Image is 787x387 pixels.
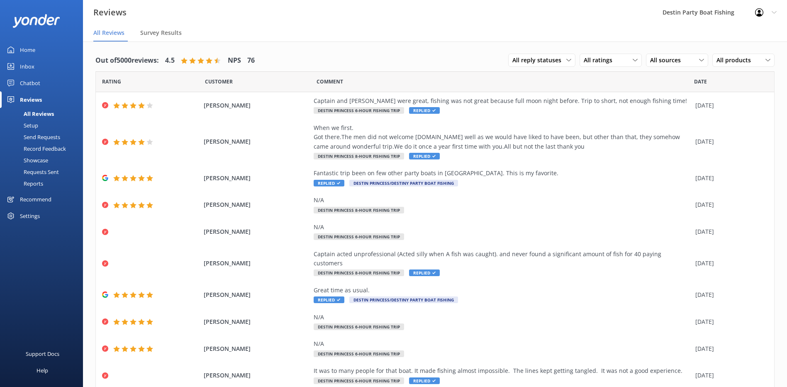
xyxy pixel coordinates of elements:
[20,208,40,224] div: Settings
[349,180,458,186] span: Destin Princess/Destiny Party Boat Fishing
[695,200,764,209] div: [DATE]
[5,166,59,178] div: Requests Sent
[409,107,440,114] span: Replied
[5,120,83,131] a: Setup
[695,317,764,326] div: [DATE]
[409,377,440,384] span: Replied
[204,371,309,380] span: [PERSON_NAME]
[314,123,691,151] div: When we first. Got there.The men did not welcome [DOMAIN_NAME] well as we would have liked to hav...
[5,108,83,120] a: All Reviews
[314,153,404,159] span: Destin Princess 8-Hour Fishing Trip
[26,345,59,362] div: Support Docs
[5,108,54,120] div: All Reviews
[20,91,42,108] div: Reviews
[695,137,764,146] div: [DATE]
[5,178,43,189] div: Reports
[205,78,233,86] span: Date
[314,107,404,114] span: Destin Princess 6-Hour Fishing Trip
[314,223,691,232] div: N/A
[716,56,756,65] span: All products
[204,227,309,236] span: [PERSON_NAME]
[314,323,404,330] span: Destin Princess 6-Hour Fishing Trip
[317,78,343,86] span: Question
[650,56,686,65] span: All sources
[5,143,83,154] a: Record Feedback
[204,101,309,110] span: [PERSON_NAME]
[512,56,566,65] span: All reply statuses
[204,317,309,326] span: [PERSON_NAME]
[204,259,309,268] span: [PERSON_NAME]
[694,78,707,86] span: Date
[695,344,764,353] div: [DATE]
[5,143,66,154] div: Record Feedback
[314,169,691,178] div: Fantastic trip been on few other party boats in [GEOGRAPHIC_DATA]. This is my favorite.
[314,286,691,295] div: Great time as usual.
[204,137,309,146] span: [PERSON_NAME]
[5,166,83,178] a: Requests Sent
[314,339,691,348] div: N/A
[584,56,617,65] span: All ratings
[20,42,35,58] div: Home
[314,96,691,105] div: Captain and [PERSON_NAME] were great, fishing was not great because full moon night before. Trip ...
[314,366,691,375] div: It was to many people for that boat. It made fishing almost impossible. The lines kept getting ta...
[20,191,51,208] div: Recommend
[102,78,121,86] span: Date
[695,290,764,299] div: [DATE]
[204,200,309,209] span: [PERSON_NAME]
[5,131,60,143] div: Send Requests
[95,55,159,66] h4: Out of 5000 reviews:
[20,75,40,91] div: Chatbot
[204,344,309,353] span: [PERSON_NAME]
[314,196,691,205] div: N/A
[314,207,404,213] span: Destin Princess 8-Hour Fishing Trip
[12,14,60,28] img: yonder-white-logo.png
[314,269,404,276] span: Destin Princess 8-Hour Fishing Trip
[5,154,83,166] a: Showcase
[165,55,175,66] h4: 4.5
[314,296,344,303] span: Replied
[314,180,344,186] span: Replied
[314,350,404,357] span: Destin Princess 6-Hour Fishing Trip
[314,250,691,268] div: Captain acted unprofessional (Acted silly when A fish was caught). and never found a significant ...
[695,174,764,183] div: [DATE]
[409,269,440,276] span: Replied
[204,174,309,183] span: [PERSON_NAME]
[140,29,182,37] span: Survey Results
[695,259,764,268] div: [DATE]
[93,29,124,37] span: All Reviews
[314,377,404,384] span: Destin Princess 6-Hour Fishing Trip
[409,153,440,159] span: Replied
[204,290,309,299] span: [PERSON_NAME]
[695,227,764,236] div: [DATE]
[228,55,241,66] h4: NPS
[5,154,48,166] div: Showcase
[20,58,34,75] div: Inbox
[247,55,255,66] h4: 76
[695,371,764,380] div: [DATE]
[695,101,764,110] div: [DATE]
[93,6,127,19] h3: Reviews
[349,296,458,303] span: Destin Princess/Destiny Party Boat Fishing
[314,233,404,240] span: Destin Princess 6-Hour Fishing Trip
[5,178,83,189] a: Reports
[37,362,48,379] div: Help
[314,313,691,322] div: N/A
[5,131,83,143] a: Send Requests
[5,120,38,131] div: Setup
